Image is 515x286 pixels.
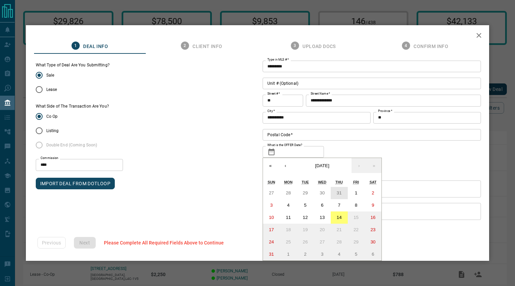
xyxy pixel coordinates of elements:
abbr: August 13, 2025 [320,215,325,220]
abbr: August 9, 2025 [372,203,374,208]
abbr: Friday [353,180,359,184]
abbr: September 1, 2025 [287,252,290,257]
abbr: September 6, 2025 [372,252,374,257]
abbr: August 25, 2025 [286,239,291,244]
abbr: August 15, 2025 [354,215,359,220]
button: August 4, 2025 [280,199,297,211]
abbr: September 2, 2025 [304,252,307,257]
abbr: Saturday [370,180,376,184]
button: August 25, 2025 [280,236,297,248]
button: August 31, 2025 [263,248,280,260]
button: August 13, 2025 [314,211,331,224]
abbr: August 20, 2025 [320,227,325,232]
button: July 30, 2025 [314,187,331,199]
label: Street Name [311,92,330,96]
button: September 4, 2025 [331,248,348,260]
abbr: August 27, 2025 [320,239,325,244]
abbr: August 31, 2025 [269,252,274,257]
abbr: August 23, 2025 [371,227,376,232]
span: Lease [46,86,57,93]
abbr: July 27, 2025 [269,190,274,195]
button: August 20, 2025 [314,224,331,236]
button: August 29, 2025 [348,236,365,248]
button: August 14, 2025 [331,211,348,224]
label: Commission [41,156,59,160]
abbr: August 7, 2025 [338,203,340,208]
button: August 9, 2025 [364,199,381,211]
span: Please Complete All Required Fields Above to Continue [104,240,224,245]
abbr: Sunday [268,180,275,184]
button: August 3, 2025 [263,199,280,211]
button: August 22, 2025 [348,224,365,236]
abbr: September 5, 2025 [355,252,357,257]
abbr: August 24, 2025 [269,239,274,244]
abbr: September 3, 2025 [321,252,323,257]
abbr: August 29, 2025 [354,239,359,244]
button: August 21, 2025 [331,224,348,236]
button: July 28, 2025 [280,187,297,199]
button: August 7, 2025 [331,199,348,211]
button: August 2, 2025 [364,187,381,199]
button: August 26, 2025 [297,236,314,248]
button: August 28, 2025 [331,236,348,248]
abbr: August 17, 2025 [269,227,274,232]
abbr: August 1, 2025 [355,190,357,195]
button: August 16, 2025 [364,211,381,224]
button: September 6, 2025 [364,248,381,260]
button: August 17, 2025 [263,224,280,236]
span: Deal Info [83,44,108,50]
abbr: August 6, 2025 [321,203,323,208]
button: August 30, 2025 [364,236,381,248]
button: August 5, 2025 [297,199,314,211]
button: September 2, 2025 [297,248,314,260]
abbr: August 30, 2025 [371,239,376,244]
button: [DATE] [293,158,352,173]
label: What Side of The Transaction Are You? [36,104,109,109]
abbr: Monday [284,180,293,184]
abbr: July 29, 2025 [303,190,308,195]
abbr: August 21, 2025 [337,227,342,232]
button: August 12, 2025 [297,211,314,224]
label: Street # [267,92,280,96]
span: Double End (Coming Soon) [46,142,97,148]
button: July 31, 2025 [331,187,348,199]
button: « [263,158,278,173]
button: August 24, 2025 [263,236,280,248]
button: July 29, 2025 [297,187,314,199]
button: September 1, 2025 [280,248,297,260]
button: » [366,158,381,173]
abbr: July 31, 2025 [337,190,342,195]
span: Listing [46,128,59,134]
button: August 23, 2025 [364,224,381,236]
label: Province [378,109,392,113]
button: August 10, 2025 [263,211,280,224]
abbr: August 22, 2025 [354,227,359,232]
button: August 19, 2025 [297,224,314,236]
abbr: August 10, 2025 [269,215,274,220]
label: What is the OFFER Date? [267,143,302,147]
abbr: August 12, 2025 [303,215,308,220]
button: › [352,158,366,173]
button: September 5, 2025 [348,248,365,260]
button: July 27, 2025 [263,187,280,199]
abbr: August 8, 2025 [355,203,357,208]
abbr: August 26, 2025 [303,239,308,244]
button: August 15, 2025 [348,211,365,224]
button: IMPORT DEAL FROM DOTLOOP [36,178,115,189]
abbr: August 28, 2025 [337,239,342,244]
abbr: August 14, 2025 [337,215,342,220]
span: [DATE] [315,163,329,168]
abbr: September 4, 2025 [338,252,340,257]
abbr: August 5, 2025 [304,203,307,208]
abbr: Thursday [335,180,343,184]
abbr: August 16, 2025 [371,215,376,220]
abbr: Tuesday [302,180,309,184]
abbr: August 19, 2025 [303,227,308,232]
legend: What Type of Deal Are You Submitting? [36,62,110,68]
button: August 8, 2025 [348,199,365,211]
abbr: August 4, 2025 [287,203,290,208]
button: August 1, 2025 [348,187,365,199]
label: Type in MLS # [267,58,289,62]
button: ‹ [278,158,293,173]
span: Sale [46,72,54,78]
